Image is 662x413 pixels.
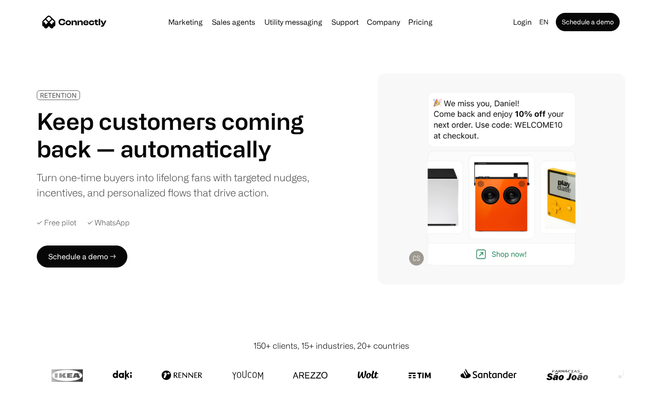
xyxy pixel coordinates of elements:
[261,18,326,26] a: Utility messaging
[328,18,362,26] a: Support
[40,92,77,99] div: RETENTION
[37,246,127,268] a: Schedule a demo →
[18,397,55,410] ul: Language list
[37,107,316,162] h1: Keep customers coming back — automatically
[37,218,76,227] div: ✓ Free pilot
[37,170,316,200] div: Turn one-time buyers into lifelong fans with targeted nudges, incentives, and personalized flows ...
[165,18,206,26] a: Marketing
[367,16,400,28] div: Company
[208,18,259,26] a: Sales agents
[509,16,536,28] a: Login
[9,396,55,410] aside: Language selected: English
[539,16,548,28] div: en
[556,13,620,31] a: Schedule a demo
[253,340,409,352] div: 150+ clients, 15+ industries, 20+ countries
[87,218,130,227] div: ✓ WhatsApp
[405,18,436,26] a: Pricing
